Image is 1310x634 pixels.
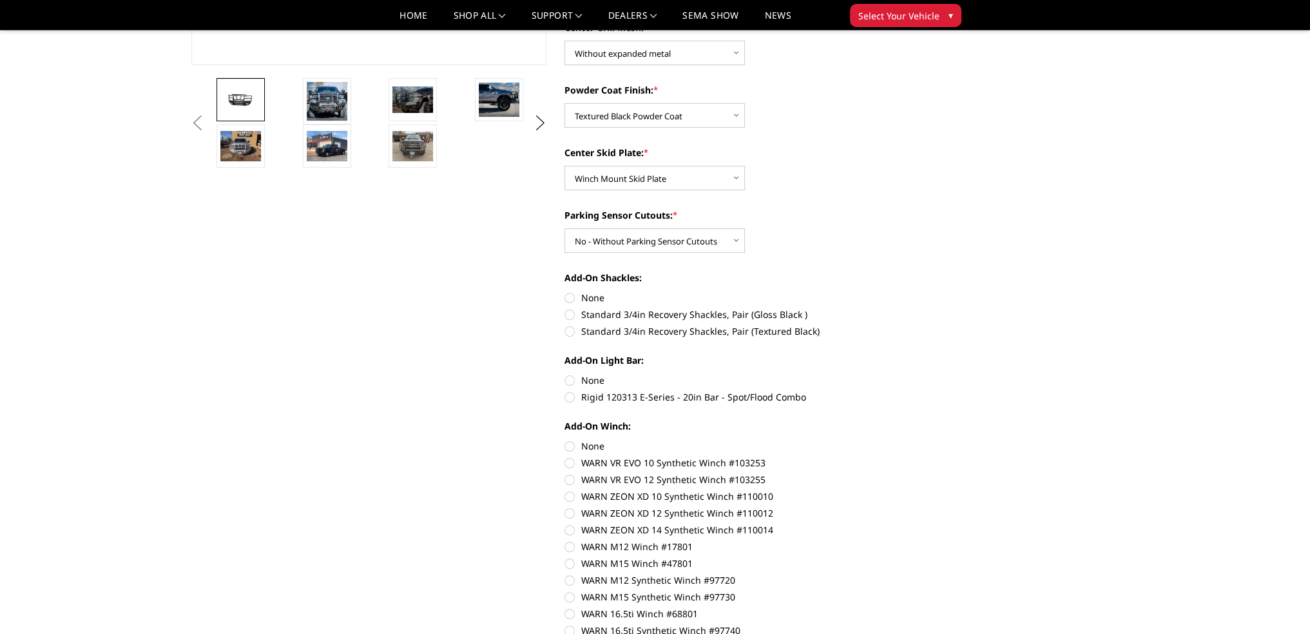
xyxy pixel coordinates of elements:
[564,473,920,486] label: WARN VR EVO 12 Synthetic Winch #103255
[564,373,920,387] label: None
[564,419,920,433] label: Add-On Winch:
[564,291,920,304] label: None
[564,324,920,338] label: Standard 3/4in Recovery Shackles, Pair (Textured Black)
[564,506,920,520] label: WARN ZEON XD 12 Synthetic Winch #110012
[188,114,207,133] button: Previous
[564,439,920,453] label: None
[564,353,920,367] label: Add-On Light Bar:
[564,523,920,537] label: WARN ZEON XD 14 Synthetic Winch #110014
[564,540,920,553] label: WARN M12 Winch #17801
[858,9,939,23] span: Select Your Vehicle
[400,11,427,30] a: Home
[220,131,261,161] img: 2017-2022 Ford F250-350 - T2 Series - Extreme Front Bumper (receiver or winch)
[479,83,519,117] img: 2017-2022 Ford F250-350 - T2 Series - Extreme Front Bumper (receiver or winch)
[949,8,953,22] span: ▾
[564,83,920,97] label: Powder Coat Finish:
[564,557,920,570] label: WARN M15 Winch #47801
[564,146,920,159] label: Center Skid Plate:
[564,208,920,222] label: Parking Sensor Cutouts:
[564,271,920,284] label: Add-On Shackles:
[564,590,920,604] label: WARN M15 Synthetic Winch #97730
[564,456,920,470] label: WARN VR EVO 10 Synthetic Winch #103253
[564,573,920,587] label: WARN M12 Synthetic Winch #97720
[564,308,920,321] label: Standard 3/4in Recovery Shackles, Pair (Gloss Black )
[764,11,791,30] a: News
[682,11,738,30] a: SEMA Show
[392,131,433,161] img: 2017-2022 Ford F250-350 - T2 Series - Extreme Front Bumper (receiver or winch)
[454,11,506,30] a: shop all
[1246,572,1310,634] iframe: Chat Widget
[850,4,961,27] button: Select Your Vehicle
[530,114,550,133] button: Next
[564,390,920,404] label: Rigid 120313 E-Series - 20in Bar - Spot/Flood Combo
[564,490,920,503] label: WARN ZEON XD 10 Synthetic Winch #110010
[392,86,433,113] img: 2017-2022 Ford F250-350 - T2 Series - Extreme Front Bumper (receiver or winch)
[608,11,657,30] a: Dealers
[564,607,920,620] label: WARN 16.5ti Winch #68801
[307,82,347,121] img: 2017-2022 Ford F250-350 - T2 Series - Extreme Front Bumper (receiver or winch)
[220,90,261,110] img: 2017-2022 Ford F250-350 - T2 Series - Extreme Front Bumper (receiver or winch)
[307,131,347,161] img: 2017-2022 Ford F250-350 - T2 Series - Extreme Front Bumper (receiver or winch)
[532,11,583,30] a: Support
